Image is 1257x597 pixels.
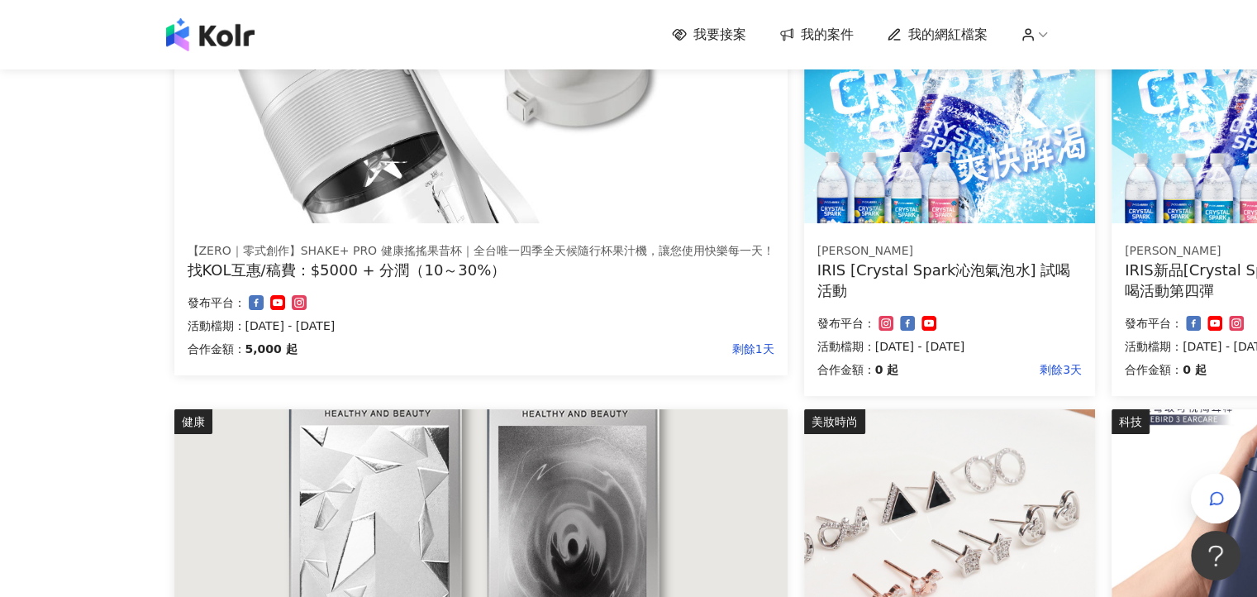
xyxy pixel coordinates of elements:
[779,26,854,44] a: 我的案件
[188,243,774,260] div: 【ZERO｜零式創作】SHAKE+ PRO 健康搖搖果昔杯｜全台唯一四季全天候隨行杯果汁機，讓您使用快樂每一天！
[1125,360,1183,380] p: 合作金額：
[693,26,746,44] span: 我要接案
[817,337,1082,356] p: 活動檔期：[DATE] - [DATE]
[817,360,875,380] p: 合作金額：
[817,313,875,333] p: 發布平台：
[188,339,245,359] p: 合作金額：
[245,339,298,359] p: 5,000 起
[188,260,774,280] div: 找KOL互惠/稿費：$5000 + 分潤（10～30%）
[174,409,212,434] div: 健康
[166,18,255,51] img: logo
[898,360,1082,380] p: 剩餘3天
[188,316,774,336] p: 活動檔期：[DATE] - [DATE]
[188,293,245,313] p: 發布平台：
[887,26,988,44] a: 我的網紅檔案
[1183,360,1207,380] p: 0 起
[817,243,1082,260] div: [PERSON_NAME]
[908,26,988,44] span: 我的網紅檔案
[298,339,774,359] p: 剩餘1天
[875,360,899,380] p: 0 起
[1112,409,1150,434] div: 科技
[817,260,1082,301] div: IRIS [Crystal Spark沁泡氣泡水] 試喝活動
[1191,531,1240,580] iframe: Help Scout Beacon - Open
[174,4,788,223] img: 【ZERO｜零式創作】SHAKE+ pro 健康搖搖果昔杯｜全台唯一四季全天候隨行杯果汁機，讓您使用快樂每一天！
[804,4,1095,223] img: Crystal Spark 沁泡氣泡水
[801,26,854,44] span: 我的案件
[804,409,865,434] div: 美妝時尚
[1125,313,1183,333] p: 發布平台：
[672,26,746,44] a: 我要接案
